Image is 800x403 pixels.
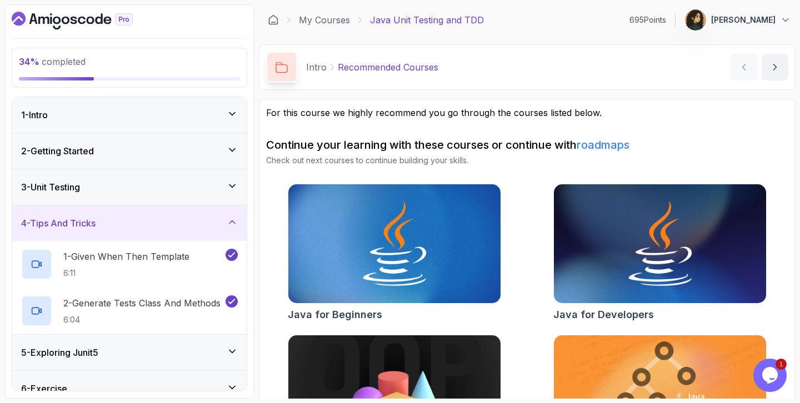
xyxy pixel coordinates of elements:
button: 1-Given When Then Template6:11 [21,249,238,280]
a: Dashboard [268,14,279,26]
a: Java for Beginners cardJava for Beginners [288,184,501,323]
button: next content [762,54,788,80]
a: Java for Developers cardJava for Developers [553,184,767,323]
button: 1-Intro [12,97,247,133]
p: 695 Points [629,14,666,26]
p: 1 - Given When Then Template [63,250,189,263]
img: Java for Developers card [554,184,766,303]
p: 6:04 [63,314,221,325]
button: user profile image[PERSON_NAME] [684,9,791,31]
h2: Continue your learning with these courses or continue with [266,137,788,153]
p: Recommended Courses [338,61,438,74]
img: Java for Beginners card [288,184,501,303]
p: 6:11 [63,268,189,279]
h3: 6 - Exercise [21,382,67,395]
button: 3-Unit Testing [12,169,247,205]
h3: 1 - Intro [21,108,48,122]
h2: Java for Developers [553,307,654,323]
h3: 2 - Getting Started [21,144,94,158]
button: 4-Tips And Tricks [12,205,247,241]
p: Java Unit Testing and TDD [370,13,484,27]
iframe: chat widget [753,359,789,392]
h2: Java for Beginners [288,307,382,323]
button: 2-Generate Tests Class And Methods6:04 [21,295,238,326]
p: 2 - Generate Tests Class And Methods [63,296,221,310]
a: roadmaps [577,138,629,152]
span: completed [19,56,86,67]
p: Check out next courses to continue building your skills. [266,155,788,166]
p: [PERSON_NAME] [711,14,776,26]
h3: 5 - Exploring Junit5 [21,346,98,359]
a: My Courses [299,13,350,27]
p: Intro [306,61,327,74]
h3: 4 - Tips And Tricks [21,216,96,230]
button: previous content [731,54,757,80]
button: 2-Getting Started [12,133,247,169]
span: 34 % [19,56,39,67]
a: Dashboard [12,12,158,29]
button: 5-Exploring Junit5 [12,335,247,370]
img: user profile image [685,9,706,31]
p: For this course we highly recommend you go through the courses listed below. [266,106,788,119]
h3: 3 - Unit Testing [21,180,80,194]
